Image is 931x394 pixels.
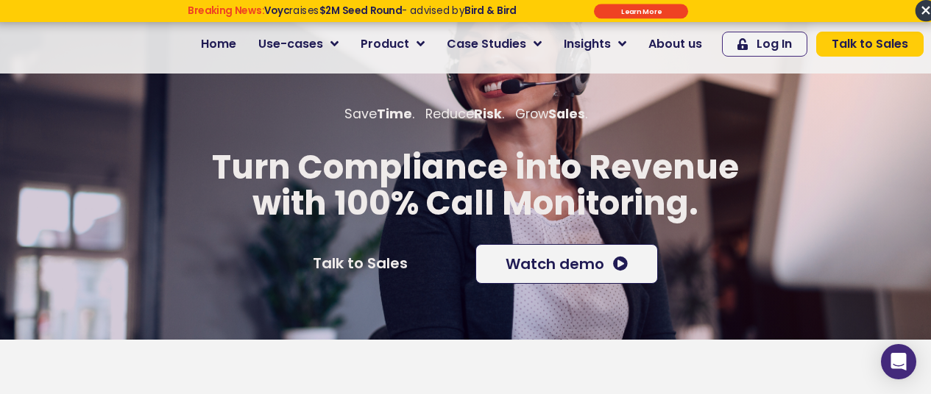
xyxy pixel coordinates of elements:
span: Use-cases [258,35,323,53]
a: Product [350,29,436,59]
a: About us [637,29,713,59]
span: Talk to Sales [313,256,408,271]
b: Time [377,105,412,123]
a: Insights [553,29,637,59]
a: Case Studies [436,29,553,59]
strong: Voyc [264,4,289,18]
span: Case Studies [447,35,526,53]
span: Home [201,35,236,53]
span: raises - advised by [264,4,517,18]
b: Sales [548,105,585,123]
b: Risk [474,105,502,123]
div: Submit [594,4,688,18]
a: Watch demo [475,244,658,284]
span: Product [361,35,409,53]
strong: Bird & Bird [464,4,517,18]
div: Breaking News: Voyc raises $2M Seed Round - advised by Bird & Bird [138,4,566,28]
a: Talk to Sales [283,244,437,282]
img: voyc-full-logo [7,30,132,59]
a: Use-cases [247,29,350,59]
a: Home [190,29,247,59]
span: Log In [757,38,792,50]
div: Open Intercom Messenger [881,344,916,379]
span: Talk to Sales [832,38,908,50]
a: Talk to Sales [816,32,924,57]
a: Log In [722,32,807,57]
span: Watch demo [506,257,604,271]
strong: $2M Seed Round [319,4,402,18]
strong: Breaking News: [188,4,264,18]
span: About us [648,35,702,53]
span: Insights [564,35,611,53]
